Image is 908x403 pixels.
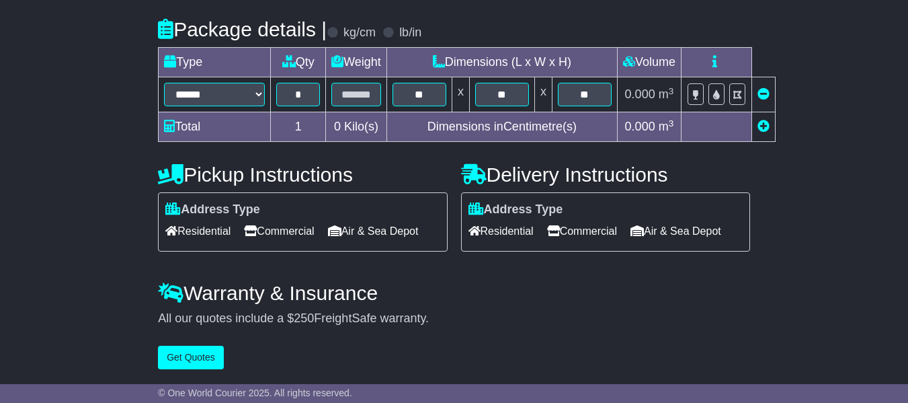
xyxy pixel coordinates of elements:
[271,112,326,142] td: 1
[630,221,721,242] span: Air & Sea Depot
[669,118,674,129] sup: 3
[386,48,617,77] td: Dimensions (L x W x H)
[158,163,447,186] h4: Pickup Instructions
[158,282,750,304] h4: Warranty & Insurance
[468,203,563,217] label: Address Type
[334,120,341,133] span: 0
[244,221,314,242] span: Commercial
[659,120,674,133] span: m
[165,221,231,242] span: Residential
[468,221,534,242] span: Residential
[669,86,674,96] sup: 3
[343,26,376,40] label: kg/cm
[159,112,271,142] td: Total
[617,48,681,77] td: Volume
[271,48,326,77] td: Qty
[326,48,387,77] td: Weight
[625,87,655,101] span: 0.000
[294,312,314,325] span: 250
[452,77,469,112] td: x
[326,112,387,142] td: Kilo(s)
[165,203,260,217] label: Address Type
[159,48,271,77] td: Type
[328,221,419,242] span: Air & Sea Depot
[625,120,655,133] span: 0.000
[534,77,552,112] td: x
[757,87,770,101] a: Remove this item
[461,163,750,186] h4: Delivery Instructions
[757,120,770,133] a: Add new item
[158,18,327,40] h4: Package details |
[659,87,674,101] span: m
[158,388,352,398] span: © One World Courier 2025. All rights reserved.
[158,312,750,326] div: All our quotes include a $ FreightSafe warranty.
[547,221,617,242] span: Commercial
[399,26,421,40] label: lb/in
[158,346,224,369] button: Get Quotes
[386,112,617,142] td: Dimensions in Centimetre(s)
